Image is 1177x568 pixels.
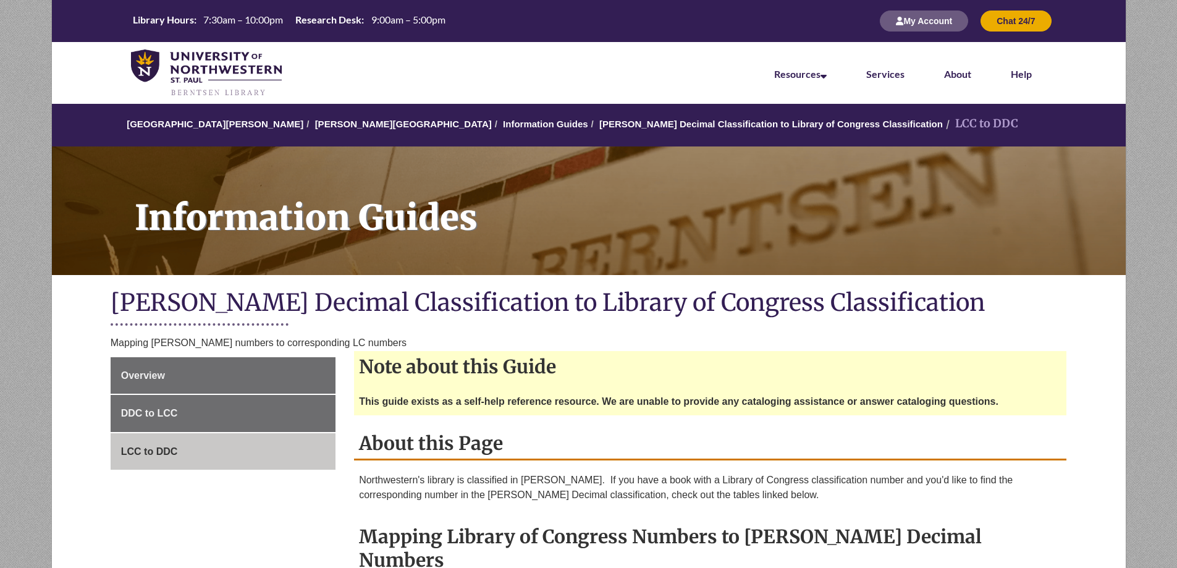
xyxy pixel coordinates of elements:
[128,13,450,28] table: Hours Today
[111,357,335,470] div: Guide Page Menu
[943,115,1018,133] li: LCC to DDC
[111,357,335,394] a: Overview
[315,119,492,129] a: [PERSON_NAME][GEOGRAPHIC_DATA]
[354,351,1066,382] h2: Note about this Guide
[981,11,1051,32] button: Chat 24/7
[774,68,827,80] a: Resources
[111,433,335,470] a: LCC to DDC
[880,15,968,26] a: My Account
[121,446,178,457] span: LCC to DDC
[121,146,1126,259] h1: Information Guides
[131,49,282,98] img: UNWSP Library Logo
[128,13,450,30] a: Hours Today
[128,13,198,27] th: Library Hours:
[121,408,178,418] span: DDC to LCC
[359,473,1061,502] p: Northwestern's library is classified in [PERSON_NAME]. If you have a book with a Library of Congr...
[111,287,1067,320] h1: [PERSON_NAME] Decimal Classification to Library of Congress Classification
[203,14,283,25] span: 7:30am – 10:00pm
[111,337,407,348] span: Mapping [PERSON_NAME] numbers to corresponding LC numbers
[944,68,971,80] a: About
[371,14,445,25] span: 9:00am – 5:00pm
[354,428,1066,460] h2: About this Page
[866,68,905,80] a: Services
[599,119,943,129] a: [PERSON_NAME] Decimal Classification to Library of Congress Classification
[290,13,366,27] th: Research Desk:
[880,11,968,32] button: My Account
[981,15,1051,26] a: Chat 24/7
[1011,68,1032,80] a: Help
[127,119,303,129] a: [GEOGRAPHIC_DATA][PERSON_NAME]
[121,370,165,381] span: Overview
[52,146,1126,275] a: Information Guides
[503,119,588,129] a: Information Guides
[359,396,998,407] strong: This guide exists as a self-help reference resource. We are unable to provide any cataloging assi...
[111,395,335,432] a: DDC to LCC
